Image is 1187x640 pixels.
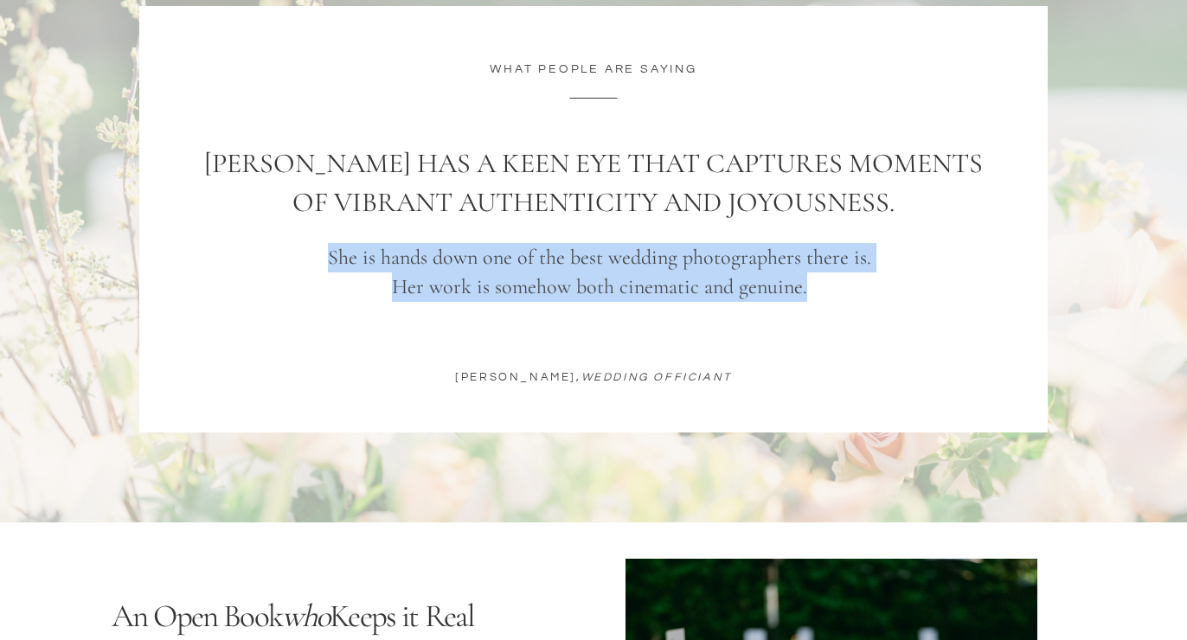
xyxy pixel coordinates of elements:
h1: [PERSON_NAME] has a keen eye that captures moments of vibrant authenticity and joyousness. [189,144,998,180]
p: She is hands down one of the best wedding photographers there is. Her work is somehow both cinema... [212,243,987,292]
p: [PERSON_NAME], [449,368,738,398]
i: wedding officiant [581,371,732,383]
i: who [282,597,330,636]
p: WHAT PEOPLE ARE SAYING [463,60,724,89]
